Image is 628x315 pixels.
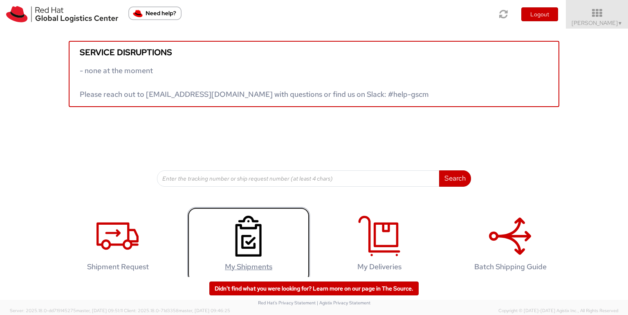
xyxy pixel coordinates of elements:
[318,207,441,284] a: My Deliveries
[80,48,548,57] h5: Service disruptions
[209,281,419,295] a: Didn't find what you were looking for? Learn more on our page in The Source.
[521,7,558,21] button: Logout
[618,20,623,27] span: ▼
[498,308,618,314] span: Copyright © [DATE]-[DATE] Agistix Inc., All Rights Reserved
[10,308,123,313] span: Server: 2025.18.0-dd719145275
[6,6,118,22] img: rh-logistics-00dfa346123c4ec078e1.svg
[458,263,563,271] h4: Batch Shipping Guide
[80,66,429,99] span: - none at the moment Please reach out to [EMAIL_ADDRESS][DOMAIN_NAME] with questions or find us o...
[157,170,440,187] input: Enter the tracking number or ship request number (at least 4 chars)
[327,263,432,271] h4: My Deliveries
[258,300,316,306] a: Red Hat's Privacy Statement
[124,308,230,313] span: Client: 2025.18.0-71d3358
[187,207,310,284] a: My Shipments
[196,263,301,271] h4: My Shipments
[69,41,559,107] a: Service disruptions - none at the moment Please reach out to [EMAIL_ADDRESS][DOMAIN_NAME] with qu...
[179,308,230,313] span: master, [DATE] 09:46:25
[572,19,623,27] span: [PERSON_NAME]
[65,263,170,271] h4: Shipment Request
[439,170,471,187] button: Search
[128,7,182,20] button: Need help?
[317,300,370,306] a: | Agistix Privacy Statement
[56,207,179,284] a: Shipment Request
[76,308,123,313] span: master, [DATE] 09:51:11
[449,207,572,284] a: Batch Shipping Guide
